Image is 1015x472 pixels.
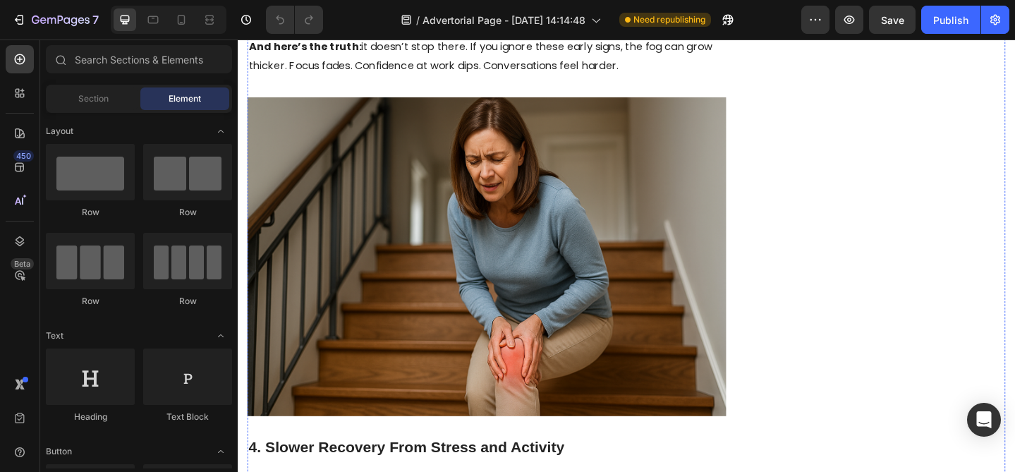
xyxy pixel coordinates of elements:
[78,92,109,105] span: Section
[169,92,201,105] span: Element
[143,206,232,219] div: Row
[209,325,232,347] span: Toggle open
[416,13,420,28] span: /
[266,6,323,34] div: Undo/Redo
[46,445,72,458] span: Button
[869,6,916,34] button: Save
[143,411,232,423] div: Text Block
[46,295,135,308] div: Row
[46,411,135,423] div: Heading
[633,13,705,26] span: Need republishing
[11,432,532,456] h2: 4. Slower Recovery From Stress and Activity
[11,63,532,410] img: Alt Image
[46,45,232,73] input: Search Sections & Elements
[238,40,1015,472] iframe: Design area
[92,11,99,28] p: 7
[13,150,34,162] div: 450
[6,6,105,34] button: 7
[46,125,73,138] span: Layout
[921,6,980,34] button: Publish
[46,329,63,342] span: Text
[933,13,968,28] div: Publish
[209,440,232,463] span: Toggle open
[881,14,904,26] span: Save
[423,13,585,28] span: Advertorial Page - [DATE] 14:14:48
[143,295,232,308] div: Row
[209,120,232,143] span: Toggle open
[46,206,135,219] div: Row
[11,258,34,270] div: Beta
[967,403,1001,437] div: Open Intercom Messenger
